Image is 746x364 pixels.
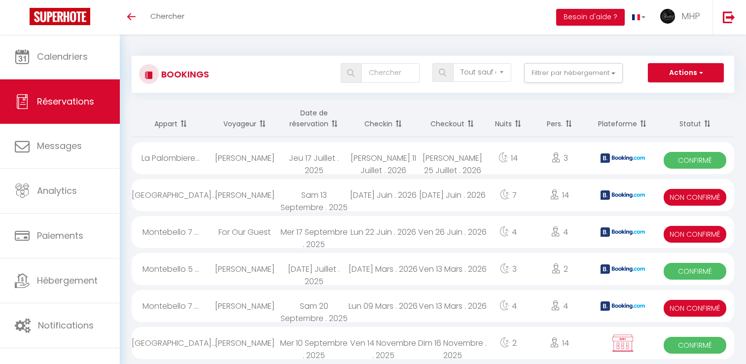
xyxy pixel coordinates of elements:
h3: Bookings [159,63,209,85]
th: Sort by guest [210,100,280,137]
span: Hébergement [37,274,98,287]
span: Chercher [150,11,184,21]
input: Chercher [361,63,420,83]
th: Sort by rentals [132,100,210,137]
th: Sort by channel [590,100,656,137]
th: Sort by people [530,100,590,137]
th: Sort by checkout [418,100,487,137]
th: Sort by booking date [279,100,349,137]
span: Calendriers [37,50,88,63]
th: Sort by status [656,100,734,137]
span: Réservations [37,95,94,108]
th: Sort by nights [487,100,530,137]
button: Filtrer par hébergement [524,63,623,83]
img: logout [723,11,735,23]
button: Besoin d'aide ? [556,9,625,26]
button: Actions [648,63,724,83]
span: Analytics [37,184,77,197]
span: MHP [681,10,700,22]
span: Notifications [38,319,94,331]
img: ... [660,9,675,24]
span: Messages [37,140,82,152]
span: Paiements [37,229,83,242]
img: Super Booking [30,8,90,25]
th: Sort by checkin [349,100,418,137]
